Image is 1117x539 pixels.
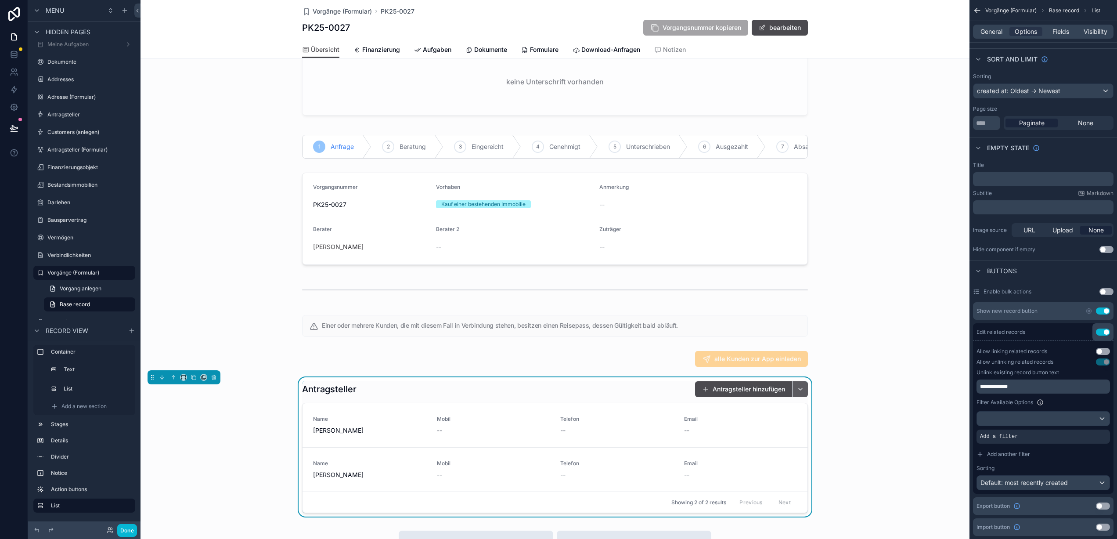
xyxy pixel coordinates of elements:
[437,416,550,423] span: Mobil
[752,20,808,36] button: bearbeiten
[1088,226,1104,235] span: None
[973,84,1113,98] div: created at: Oldest -> Newest
[33,315,135,329] a: My Profile
[581,45,640,54] span: Download-Anfragen
[47,234,133,241] label: Vermögen
[684,416,797,423] span: Email
[47,181,133,188] label: Bestandsimmobilien
[44,297,135,311] a: Base record
[973,105,997,112] label: Page size
[695,381,792,397] button: Antragsteller hinzufügen
[684,470,689,479] span: --
[51,348,132,355] label: Container
[47,252,133,259] label: Verbindlichkeiten
[46,28,90,36] span: Hidden pages
[973,227,1008,234] label: Image source
[46,6,64,15] span: Menu
[530,45,558,54] span: Formulare
[381,7,414,16] a: PK25-0027
[60,301,90,308] span: Base record
[973,73,991,80] label: Sorting
[47,146,133,153] label: Antragsteller (Formular)
[976,465,994,472] label: Sorting
[1078,190,1113,197] a: Markdown
[976,358,1053,365] label: Allow unlinking related records
[465,42,507,59] a: Dokumente
[414,42,451,59] a: Aufgaben
[973,190,992,197] label: Subtitle
[33,195,135,210] a: Darlehen
[560,416,674,423] span: Telefon
[1092,7,1100,14] span: List
[987,55,1038,64] span: Sort And Limit
[33,213,135,227] a: Bausparvertrag
[1052,226,1073,235] span: Upload
[33,248,135,262] a: Verbindlichkeiten
[33,143,135,157] a: Antragsteller (Formular)
[311,45,339,54] span: Übersicht
[302,42,339,58] a: Übersicht
[33,160,135,174] a: Finanzierungsobjekt
[302,383,357,395] h1: Antragsteller
[1087,190,1113,197] span: Markdown
[560,470,566,479] span: --
[313,426,426,435] span: [PERSON_NAME]
[33,108,135,122] a: Antragsteller
[47,58,133,65] label: Dokumente
[51,502,128,509] label: List
[1084,27,1107,36] span: Visibility
[663,45,686,54] span: Notizen
[980,27,1002,36] span: General
[302,22,350,34] h1: PK25-0027
[47,129,133,136] label: Customers (anlegen)
[1052,27,1069,36] span: Fields
[313,7,372,16] span: Vorgänge (Formular)
[33,125,135,139] a: Customers (anlegen)
[973,172,1113,186] div: scrollable content
[33,55,135,69] a: Dokumente
[560,460,674,467] span: Telefon
[47,269,130,276] label: Vorgänge (Formular)
[1078,119,1093,127] span: None
[973,246,1035,253] div: Hide component if empty
[47,41,121,48] label: Meine Aufgaben
[47,111,133,118] label: Antragsteller
[973,200,1113,214] div: scrollable content
[64,385,130,392] label: List
[973,162,984,169] label: Title
[47,94,133,101] label: Adresse (Formular)
[61,403,107,410] span: Add a new section
[313,470,426,479] span: [PERSON_NAME]
[1023,226,1035,235] span: URL
[976,329,1025,336] label: Edit related records
[51,453,132,460] label: Divider
[33,37,135,51] a: Meine Aufgaben
[302,7,372,16] a: Vorgänge (Formular)
[437,460,550,467] span: Mobil
[33,266,135,280] a: Vorgänge (Formular)
[976,369,1059,376] label: Unlink existing record button text
[521,42,558,59] a: Formulare
[671,499,726,506] span: Showing 2 of 2 results
[51,421,132,428] label: Stages
[47,76,133,83] label: Addresses
[987,144,1029,152] span: Empty state
[973,83,1113,98] button: created at: Oldest -> Newest
[976,380,1110,394] div: scrollable content
[976,348,1047,355] label: Allow linking related records
[976,524,1010,531] span: Import button
[33,72,135,87] a: Addresses
[303,403,807,447] a: Name[PERSON_NAME]Mobil--Telefon--Email--
[313,416,426,423] span: Name
[1019,119,1045,127] span: Paginate
[976,399,1033,406] label: Filter Available Options
[47,318,133,326] label: My Profile
[474,45,507,54] span: Dokumente
[47,199,133,206] label: Darlehen
[362,45,400,54] span: Finanzierung
[28,341,141,521] div: scrollable content
[117,524,137,537] button: Done
[976,503,1010,510] span: Export button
